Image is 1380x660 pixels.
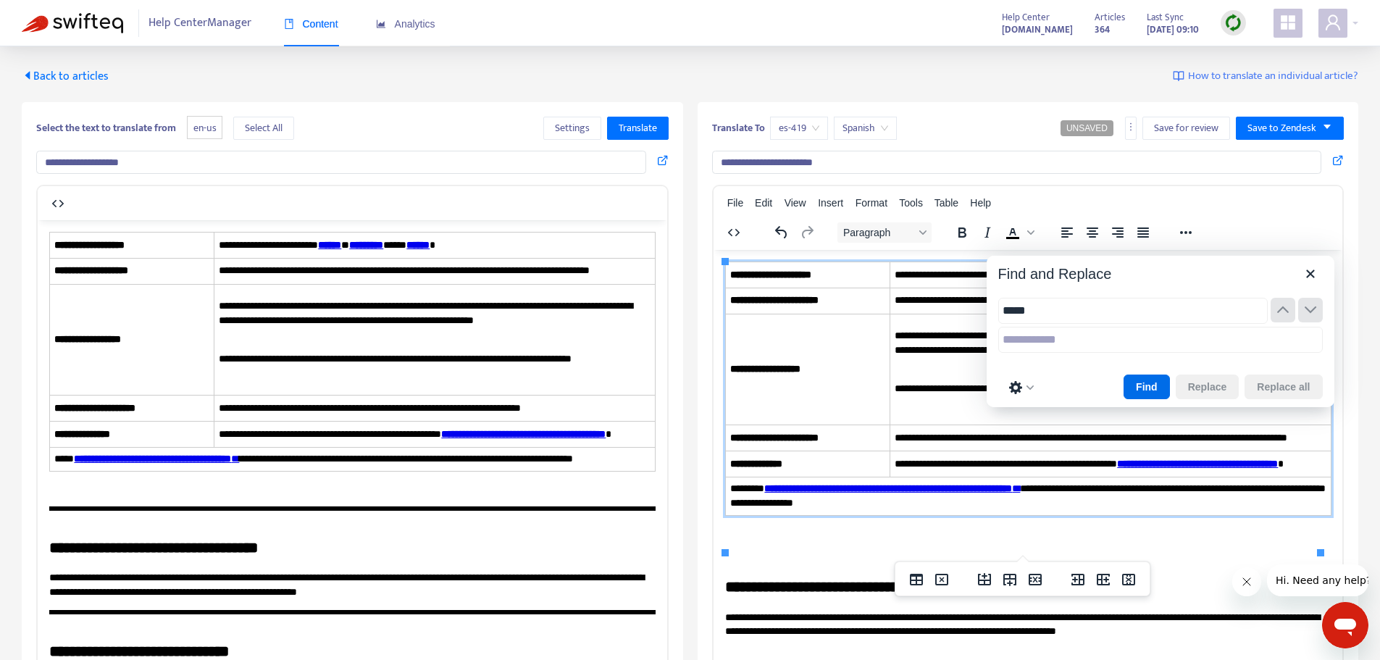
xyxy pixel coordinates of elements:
b: Select the text to translate from [36,120,176,136]
button: Undo [769,222,794,243]
button: Settings [543,117,601,140]
span: caret-left [22,70,33,81]
span: How to translate an individual article? [1188,68,1358,85]
span: Articles [1095,9,1125,25]
span: Translate [619,120,657,136]
strong: [DOMAIN_NAME] [1002,22,1073,38]
span: area-chart [376,19,386,29]
b: Translate To [712,120,765,136]
span: more [1126,122,1136,132]
a: How to translate an individual article? [1173,68,1358,85]
button: Find [1124,375,1170,399]
button: Previous [1271,298,1295,322]
button: Translate [607,117,669,140]
button: Save for review [1142,117,1230,140]
span: Select All [245,120,283,136]
span: Content [284,18,338,30]
img: Swifteq [22,13,123,33]
strong: 364 [1095,22,1110,38]
span: UNSAVED [1066,123,1108,133]
span: Paragraph [843,227,914,238]
button: Delete column [1116,569,1141,590]
button: Italic [975,222,1000,243]
iframe: Message from company [1267,564,1368,596]
span: Tools [899,197,923,209]
img: image-link [1173,70,1184,82]
button: Block Paragraph [837,222,932,243]
button: Select All [233,117,294,140]
a: [DOMAIN_NAME] [1002,21,1073,38]
div: Text color Black [1000,222,1037,243]
button: Replace all [1245,375,1322,399]
button: Insert column before [1066,569,1090,590]
span: File [727,197,744,209]
button: more [1125,117,1137,140]
iframe: Button to launch messaging window [1322,602,1368,648]
button: Align left [1055,222,1079,243]
span: Table [934,197,958,209]
iframe: Close message [1232,567,1261,596]
span: Settings [555,120,590,136]
button: Insert row before [972,569,997,590]
span: Insert [818,197,843,209]
span: Help Center Manager [149,9,251,37]
button: Next [1298,298,1323,322]
span: View [785,197,806,209]
span: user [1324,14,1342,31]
span: Analytics [376,18,435,30]
span: appstore [1279,14,1297,31]
button: Redo [795,222,819,243]
button: Preferences [1004,377,1039,398]
span: Last Sync [1147,9,1184,25]
span: Hi. Need any help? [9,10,104,22]
span: Help [970,197,991,209]
strong: [DATE] 09:10 [1147,22,1199,38]
button: Delete table [929,569,954,590]
span: book [284,19,294,29]
button: Justify [1131,222,1155,243]
img: sync.dc5367851b00ba804db3.png [1224,14,1242,32]
button: Align center [1080,222,1105,243]
button: Align right [1105,222,1130,243]
button: Bold [950,222,974,243]
span: es-419 [779,117,819,139]
button: Replace [1176,375,1239,399]
button: Table properties [904,569,929,590]
span: Spanish [842,117,888,139]
button: Reveal or hide additional toolbar items [1174,222,1198,243]
span: caret-down [1322,122,1332,132]
button: Save to Zendeskcaret-down [1236,117,1344,140]
span: en-us [187,116,222,140]
span: Back to articles [22,67,109,86]
span: Save to Zendesk [1247,120,1316,136]
button: Delete row [1023,569,1047,590]
button: Close [1298,262,1323,286]
button: Insert column after [1091,569,1116,590]
span: Edit [755,197,772,209]
span: Help Center [1002,9,1050,25]
button: Insert row after [998,569,1022,590]
span: Save for review [1154,120,1218,136]
span: Format [856,197,887,209]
